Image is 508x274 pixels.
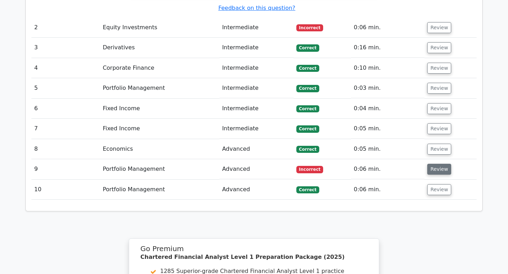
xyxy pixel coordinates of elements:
button: Review [427,83,451,94]
td: Portfolio Management [100,159,219,179]
td: 0:05 min. [351,139,424,159]
button: Review [427,123,451,134]
td: Intermediate [219,99,294,119]
td: 6 [31,99,100,119]
td: Intermediate [219,18,294,38]
td: Fixed Income [100,99,219,119]
span: Incorrect [296,24,323,31]
td: 9 [31,159,100,179]
td: Equity Investments [100,18,219,38]
button: Review [427,42,451,53]
button: Review [427,103,451,114]
span: Correct [296,65,319,72]
td: 4 [31,58,100,78]
td: Intermediate [219,78,294,98]
td: 0:10 min. [351,58,424,78]
td: 7 [31,119,100,139]
span: Correct [296,85,319,92]
button: Review [427,63,451,74]
span: Correct [296,125,319,132]
button: Review [427,164,451,175]
a: Feedback on this question? [218,5,295,11]
td: Intermediate [219,119,294,139]
td: Fixed Income [100,119,219,139]
td: Corporate Finance [100,58,219,78]
button: Review [427,22,451,33]
td: Advanced [219,139,294,159]
td: Advanced [219,159,294,179]
td: Intermediate [219,58,294,78]
span: Incorrect [296,166,323,173]
span: Correct [296,44,319,51]
td: 0:04 min. [351,99,424,119]
td: 2 [31,18,100,38]
td: Portfolio Management [100,78,219,98]
td: Derivatives [100,38,219,58]
button: Review [427,184,451,195]
span: Correct [296,105,319,112]
span: Correct [296,186,319,193]
td: 0:06 min. [351,159,424,179]
td: 10 [31,180,100,200]
td: Intermediate [219,38,294,58]
button: Review [427,144,451,155]
td: Portfolio Management [100,180,219,200]
td: 8 [31,139,100,159]
td: 0:06 min. [351,18,424,38]
td: Economics [100,139,219,159]
td: 0:16 min. [351,38,424,58]
td: 3 [31,38,100,58]
td: 5 [31,78,100,98]
td: 0:03 min. [351,78,424,98]
td: 0:05 min. [351,119,424,139]
td: 0:06 min. [351,180,424,200]
span: Correct [296,146,319,153]
td: Advanced [219,180,294,200]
